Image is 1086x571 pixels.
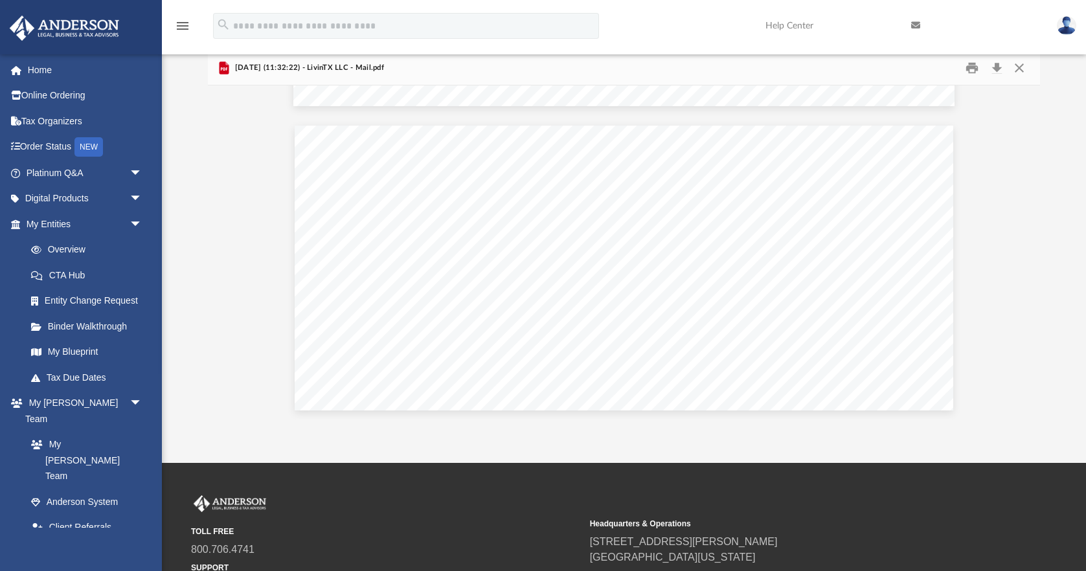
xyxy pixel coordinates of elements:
[9,160,162,186] a: Platinum Q&Aarrow_drop_down
[175,18,190,34] i: menu
[208,85,1039,420] div: File preview
[130,160,155,186] span: arrow_drop_down
[18,515,155,541] a: Client Referrals
[295,116,953,420] div: Page 3
[590,552,756,563] a: [GEOGRAPHIC_DATA][US_STATE]
[130,186,155,212] span: arrow_drop_down
[130,390,155,417] span: arrow_drop_down
[18,288,162,314] a: Entity Change Request
[9,134,162,161] a: Order StatusNEW
[18,432,149,489] a: My [PERSON_NAME] Team
[18,262,162,288] a: CTA Hub
[9,211,162,237] a: My Entitiesarrow_drop_down
[18,237,162,263] a: Overview
[208,85,1039,420] div: Document Viewer
[18,489,155,515] a: Anderson System
[9,390,155,432] a: My [PERSON_NAME] Teamarrow_drop_down
[18,339,155,365] a: My Blueprint
[216,17,231,32] i: search
[985,58,1008,78] button: Download
[959,58,985,78] button: Print
[74,137,103,157] div: NEW
[1008,58,1031,78] button: Close
[191,544,255,555] a: 800.706.4741
[130,211,155,238] span: arrow_drop_down
[175,25,190,34] a: menu
[590,518,980,530] small: Headquarters & Operations
[191,526,581,537] small: TOLL FREE
[208,51,1039,420] div: Preview
[1057,16,1076,35] img: User Pic
[9,186,162,212] a: Digital Productsarrow_drop_down
[18,313,162,339] a: Binder Walkthrough
[590,536,778,547] a: [STREET_ADDRESS][PERSON_NAME]
[6,16,123,41] img: Anderson Advisors Platinum Portal
[18,364,162,390] a: Tax Due Dates
[9,57,162,83] a: Home
[191,495,269,512] img: Anderson Advisors Platinum Portal
[232,62,383,74] span: [DATE] (11:32:22) - LivinTX LLC - Mail.pdf
[9,83,162,109] a: Online Ordering
[9,108,162,134] a: Tax Organizers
